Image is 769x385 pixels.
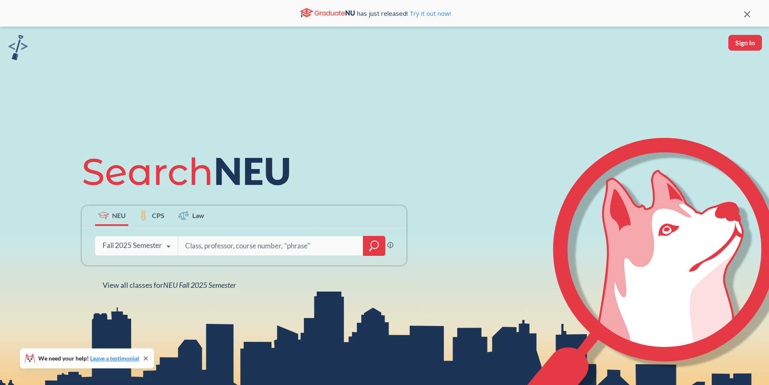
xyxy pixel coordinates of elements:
[184,237,357,255] input: Class, professor, course number, "phrase"
[357,9,451,18] span: has just released!
[8,35,28,63] a: sandbox logo
[103,241,162,250] div: Fall 2025 Semester
[8,35,28,60] img: sandbox logo
[103,280,236,289] span: View all classes for
[112,211,126,220] span: NEU
[152,211,164,220] span: CPS
[163,280,236,289] span: NEU Fall 2025 Semester
[90,355,139,362] a: Leave a testimonial
[38,356,139,361] span: We need your help!
[408,9,451,17] a: Try it out now!
[192,211,204,220] span: Law
[728,35,762,51] button: Sign In
[369,240,379,252] svg: magnifying glass
[363,236,385,256] div: magnifying glass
